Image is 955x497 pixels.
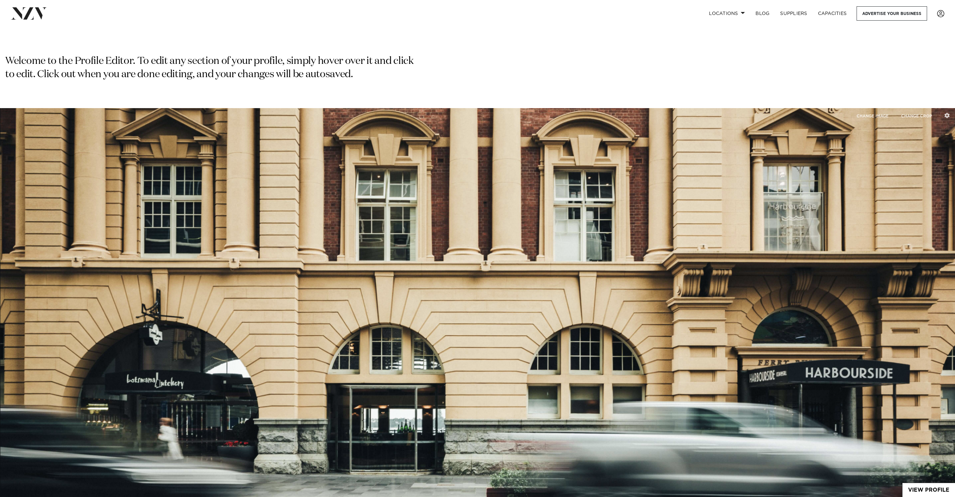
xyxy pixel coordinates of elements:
img: nzv-logo.png [11,7,47,19]
a: Locations [704,6,750,21]
a: SUPPLIERS [775,6,812,21]
p: Welcome to the Profile Editor. To edit any section of your profile, simply hover over it and clic... [5,55,416,82]
a: Advertise your business [857,6,927,21]
button: CHANGE IMAGE [851,109,894,123]
a: View Profile [902,483,955,497]
a: Capacities [813,6,852,21]
a: BLOG [750,6,775,21]
button: CHANGE CROP [895,109,938,123]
